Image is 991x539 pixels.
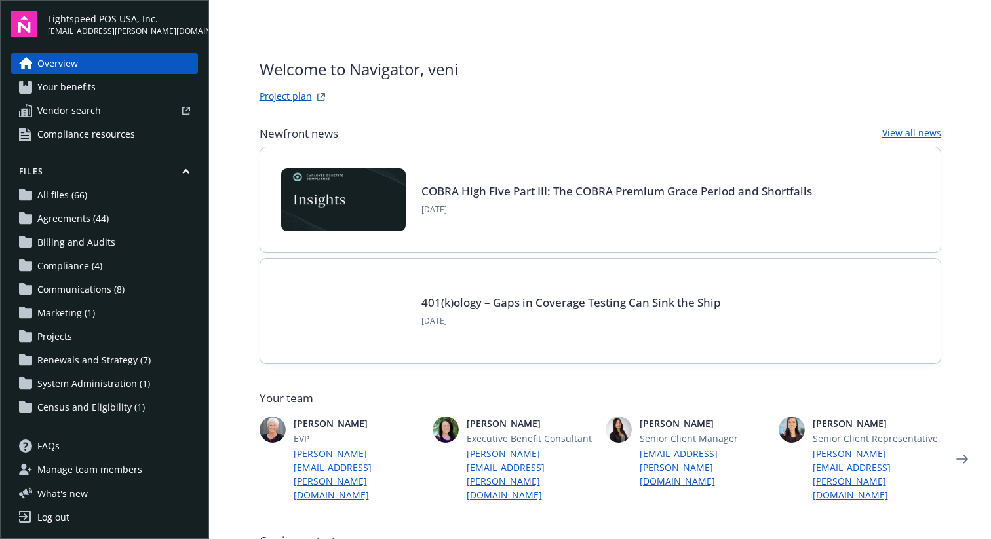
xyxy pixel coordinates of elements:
a: [EMAIL_ADDRESS][PERSON_NAME][DOMAIN_NAME] [640,447,768,488]
a: Census and Eligibility (1) [11,397,198,418]
a: Compliance (4) [11,255,198,276]
a: Overview [11,53,198,74]
a: [PERSON_NAME][EMAIL_ADDRESS][PERSON_NAME][DOMAIN_NAME] [294,447,422,502]
span: Compliance (4) [37,255,102,276]
span: System Administration (1) [37,373,150,394]
a: Next [952,449,973,470]
span: Welcome to Navigator , veni [260,58,458,81]
img: photo [606,417,632,443]
span: [DATE] [421,315,721,327]
span: Compliance resources [37,124,135,145]
a: FAQs [11,436,198,456]
span: [PERSON_NAME] [467,417,595,430]
a: Agreements (44) [11,208,198,229]
a: Your benefits [11,77,198,98]
span: Senior Client Manager [640,432,768,445]
a: All files (66) [11,185,198,206]
span: FAQs [37,436,60,456]
span: [EMAIL_ADDRESS][PERSON_NAME][DOMAIN_NAME] [48,26,198,37]
button: Files [11,166,198,182]
img: photo [433,417,459,443]
a: [PERSON_NAME][EMAIL_ADDRESS][PERSON_NAME][DOMAIN_NAME] [467,447,595,502]
a: Compliance resources [11,124,198,145]
a: Renewals and Strategy (7) [11,350,198,371]
button: What's new [11,487,109,500]
div: Log out [37,507,69,528]
a: Vendor search [11,100,198,121]
span: Your team [260,390,941,406]
span: Vendor search [37,100,101,121]
img: navigator-logo.svg [11,11,37,37]
span: [PERSON_NAME] [294,417,422,430]
a: System Administration (1) [11,373,198,394]
span: Billing and Audits [37,232,115,253]
span: Renewals and Strategy (7) [37,350,151,371]
span: [PERSON_NAME] [813,417,941,430]
span: Census and Eligibility (1) [37,397,145,418]
img: photo [779,417,805,443]
span: Manage team members [37,459,142,480]
span: [PERSON_NAME] [640,417,768,430]
a: Marketing (1) [11,303,198,324]
a: Project plan [260,89,312,105]
a: Billing and Audits [11,232,198,253]
a: Communications (8) [11,279,198,300]
span: [DATE] [421,204,812,215]
span: Executive Benefit Consultant [467,432,595,445]
span: Overview [37,53,78,74]
a: projectPlanWebsite [313,89,329,105]
button: Lightspeed POS USA, Inc.[EMAIL_ADDRESS][PERSON_NAME][DOMAIN_NAME] [48,11,198,37]
span: Marketing (1) [37,303,95,324]
a: Manage team members [11,459,198,480]
span: Your benefits [37,77,96,98]
img: Card Image - EB Compliance Insights.png [281,168,406,231]
span: Senior Client Representative [813,432,941,445]
a: COBRA High Five Part III: The COBRA Premium Grace Period and Shortfalls [421,183,812,198]
span: EVP [294,432,422,445]
span: Communications (8) [37,279,125,300]
span: Agreements (44) [37,208,109,229]
a: [PERSON_NAME][EMAIL_ADDRESS][PERSON_NAME][DOMAIN_NAME] [813,447,941,502]
span: Lightspeed POS USA, Inc. [48,12,198,26]
img: Card Image - 401kology - Gaps in Coverage Testing - 08-27-25.jpg [281,280,406,343]
a: Projects [11,326,198,347]
img: photo [260,417,286,443]
span: All files (66) [37,185,87,206]
span: Projects [37,326,72,347]
a: 401(k)ology – Gaps in Coverage Testing Can Sink the Ship [421,295,721,310]
a: View all news [882,126,941,141]
span: What ' s new [37,487,88,500]
span: Newfront news [260,126,338,141]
